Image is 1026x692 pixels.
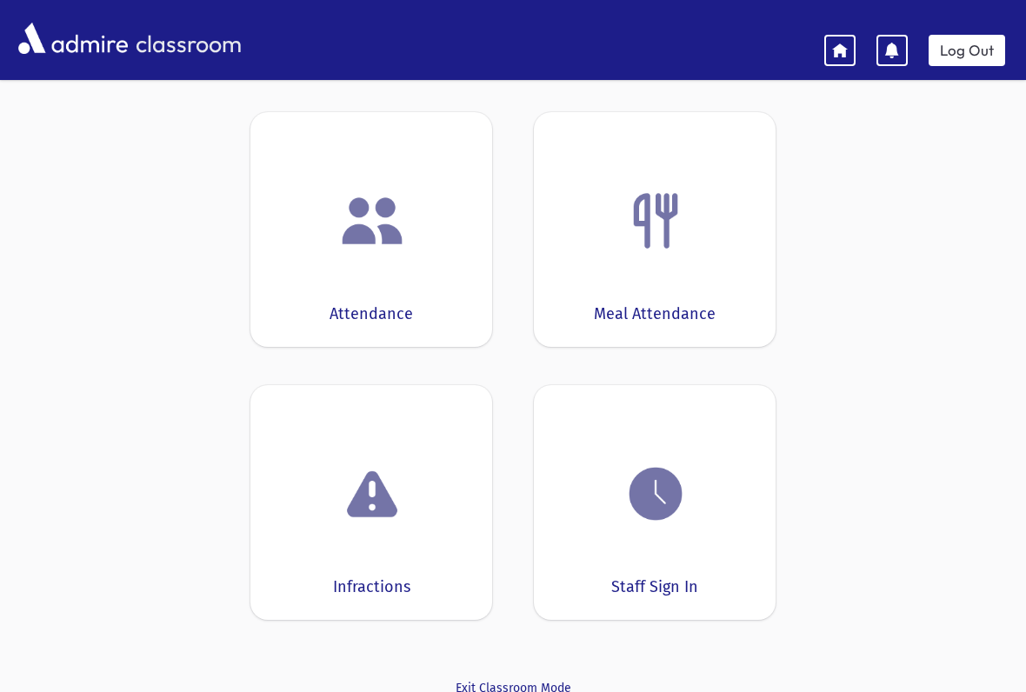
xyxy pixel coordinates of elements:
img: AdmirePro [14,18,132,58]
img: Fork.png [623,188,689,254]
div: Staff Sign In [611,576,698,599]
div: Meal Attendance [594,303,716,326]
img: clock.png [623,461,689,527]
div: Infractions [333,576,410,599]
img: users.png [339,188,405,254]
span: classroom [132,16,242,62]
a: Log Out [929,35,1005,66]
div: Attendance [330,303,413,326]
img: exclamation.png [339,464,405,530]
